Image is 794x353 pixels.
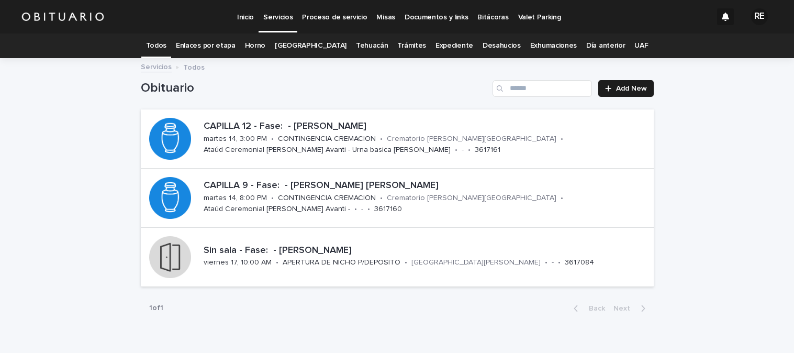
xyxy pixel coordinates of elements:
p: • [367,205,370,214]
p: • [545,258,547,267]
p: CAPILLA 12 - Fase: - [PERSON_NAME] [204,121,650,133]
a: Tehuacán [356,34,388,58]
h1: Obituario [141,81,489,96]
a: Desahucios [483,34,521,58]
p: 3617084 [565,258,594,267]
p: CONTINGENCIA CREMACION [278,194,376,203]
a: Exhumaciones [530,34,577,58]
a: CAPILLA 9 - Fase: - [PERSON_NAME] [PERSON_NAME]martes 14, 8:00 PM•CONTINGENCIA CREMACION•Cremator... [141,169,654,228]
p: • [468,146,471,155]
span: Add New [616,85,647,92]
span: Next [613,305,636,312]
a: Día anterior [586,34,625,58]
p: viernes 17, 10:00 AM [204,258,272,267]
a: Enlaces por etapa [176,34,236,58]
a: Expediente [435,34,473,58]
p: Ataúd Ceremonial [PERSON_NAME] Avanti - Urna basica [PERSON_NAME] [204,146,451,155]
p: 1 of 1 [141,295,172,321]
p: • [561,135,563,144]
span: Back [583,305,605,312]
a: Todos [146,34,166,58]
p: • [558,258,561,267]
a: UAF [634,34,648,58]
p: • [276,258,278,267]
p: Todos [183,61,205,72]
p: Crematorio [PERSON_NAME][GEOGRAPHIC_DATA] [387,135,556,144]
p: CONTINGENCIA CREMACION [278,135,376,144]
p: • [380,194,383,203]
p: Ataúd Ceremonial [PERSON_NAME] Avanti - [204,205,350,214]
p: - [462,146,464,155]
input: Search [493,80,592,97]
a: CAPILLA 12 - Fase: - [PERSON_NAME]martes 14, 3:00 PM•CONTINGENCIA CREMACION•Crematorio [PERSON_NA... [141,109,654,169]
p: 3617160 [374,205,402,214]
p: CAPILLA 9 - Fase: - [PERSON_NAME] [PERSON_NAME] [204,180,650,192]
a: Servicios [141,60,172,72]
a: Trámites [397,34,426,58]
p: • [405,258,407,267]
p: • [271,194,274,203]
a: [GEOGRAPHIC_DATA] [275,34,346,58]
p: - [361,205,363,214]
p: Crematorio [PERSON_NAME][GEOGRAPHIC_DATA] [387,194,556,203]
p: • [380,135,383,144]
p: - [552,258,554,267]
p: 3617161 [475,146,500,155]
p: • [271,135,274,144]
p: martes 14, 8:00 PM [204,194,267,203]
img: HUM7g2VNRLqGMmR9WVqf [21,6,105,27]
button: Back [565,304,609,313]
p: APERTURA DE NICHO P/DEPOSITO [283,258,400,267]
a: Horno [245,34,265,58]
p: [GEOGRAPHIC_DATA][PERSON_NAME] [411,258,541,267]
button: Next [609,304,654,313]
a: Add New [598,80,653,97]
p: Sin sala - Fase: - [PERSON_NAME] [204,245,650,257]
p: • [354,205,357,214]
p: • [455,146,457,155]
p: martes 14, 3:00 PM [204,135,267,144]
a: Sin sala - Fase: - [PERSON_NAME]viernes 17, 10:00 AM•APERTURA DE NICHO P/DEPOSITO•[GEOGRAPHIC_DAT... [141,228,654,287]
p: • [561,194,563,203]
div: RE [751,8,768,25]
